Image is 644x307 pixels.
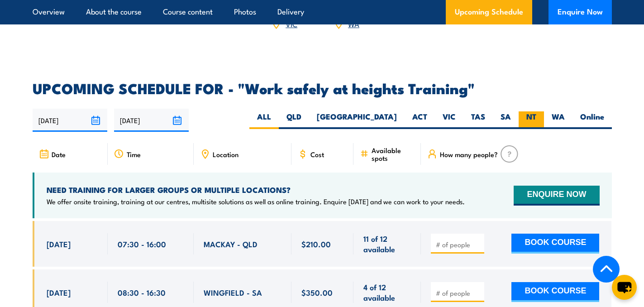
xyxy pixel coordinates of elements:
[47,197,465,206] p: We offer onsite training, training at our centres, multisite solutions as well as online training...
[612,275,637,300] button: chat-button
[213,150,239,158] span: Location
[33,82,612,94] h2: UPCOMING SCHEDULE FOR - "Work safely at heights Training"
[301,287,333,297] span: $350.00
[249,111,279,129] label: ALL
[511,234,599,254] button: BOOK COURSE
[33,109,107,132] input: From date
[405,111,435,129] label: ACT
[204,239,258,249] span: MACKAY - QLD
[47,185,465,195] h4: NEED TRAINING FOR LARGER GROUPS OR MULTIPLE LOCATIONS?
[47,287,71,297] span: [DATE]
[463,111,493,129] label: TAS
[436,240,481,249] input: # of people
[309,111,405,129] label: [GEOGRAPHIC_DATA]
[572,111,612,129] label: Online
[301,239,331,249] span: $210.00
[52,150,66,158] span: Date
[127,150,141,158] span: Time
[363,233,411,254] span: 11 of 12 available
[440,150,498,158] span: How many people?
[118,239,166,249] span: 07:30 - 16:00
[519,111,544,129] label: NT
[47,239,71,249] span: [DATE]
[279,111,309,129] label: QLD
[436,288,481,297] input: # of people
[514,186,599,206] button: ENQUIRE NOW
[204,287,262,297] span: WINGFIELD - SA
[363,282,411,303] span: 4 of 12 available
[544,111,572,129] label: WA
[114,109,189,132] input: To date
[118,287,166,297] span: 08:30 - 16:30
[372,146,415,162] span: Available spots
[310,150,324,158] span: Cost
[511,282,599,302] button: BOOK COURSE
[435,111,463,129] label: VIC
[493,111,519,129] label: SA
